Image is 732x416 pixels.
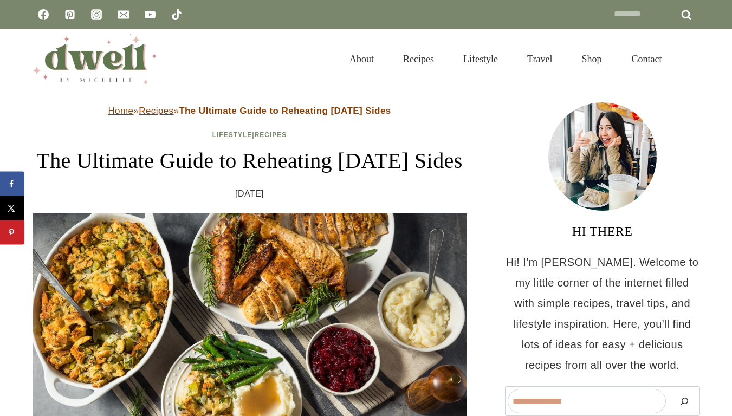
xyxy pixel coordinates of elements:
a: Recipes [139,106,173,116]
a: Facebook [33,4,54,25]
a: TikTok [166,4,187,25]
a: Recipes [388,40,449,78]
a: YouTube [139,4,161,25]
span: » » [108,106,391,116]
h1: The Ultimate Guide to Reheating [DATE] Sides [33,145,467,177]
a: Contact [617,40,676,78]
nav: Primary Navigation [335,40,676,78]
a: Pinterest [59,4,81,25]
time: [DATE] [235,186,264,202]
a: Shop [567,40,616,78]
a: Recipes [255,131,287,139]
button: Search [671,389,697,413]
a: Lifestyle [212,131,252,139]
a: Travel [513,40,567,78]
h3: HI THERE [505,222,700,241]
p: Hi! I'm [PERSON_NAME]. Welcome to my little corner of the internet filled with simple recipes, tr... [505,252,700,375]
strong: The Ultimate Guide to Reheating [DATE] Sides [179,106,391,116]
a: About [335,40,388,78]
a: Instagram [86,4,107,25]
a: Email [113,4,134,25]
a: Lifestyle [449,40,513,78]
span: | [212,131,287,139]
button: View Search Form [682,50,700,68]
img: DWELL by michelle [33,34,157,84]
a: Home [108,106,133,116]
